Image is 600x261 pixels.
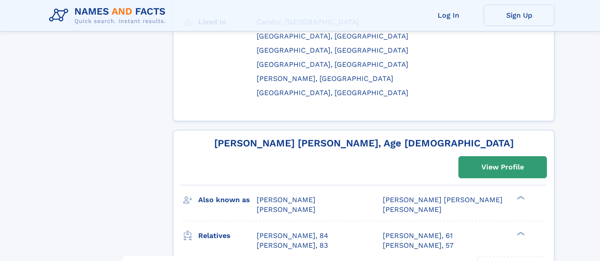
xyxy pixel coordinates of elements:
span: [GEOGRAPHIC_DATA], [GEOGRAPHIC_DATA] [257,46,408,54]
span: [GEOGRAPHIC_DATA], [GEOGRAPHIC_DATA] [257,32,408,40]
a: [PERSON_NAME], 84 [257,231,328,241]
div: ❯ [515,195,525,200]
h3: Also known as [198,192,257,207]
span: [PERSON_NAME], [GEOGRAPHIC_DATA] [257,74,393,83]
span: [PERSON_NAME] [383,205,442,214]
span: [PERSON_NAME] [257,205,315,214]
a: [PERSON_NAME], 61 [383,231,453,241]
span: [PERSON_NAME] [257,196,315,204]
a: [PERSON_NAME] [PERSON_NAME], Age [DEMOGRAPHIC_DATA] [214,138,514,149]
a: View Profile [459,157,546,178]
span: [PERSON_NAME] [PERSON_NAME] [383,196,503,204]
h3: Relatives [198,228,257,243]
div: ❯ [515,231,525,237]
span: [GEOGRAPHIC_DATA], [GEOGRAPHIC_DATA] [257,88,408,97]
a: Log In [413,4,484,26]
div: View Profile [481,157,524,177]
a: [PERSON_NAME], 57 [383,241,454,250]
span: [GEOGRAPHIC_DATA], [GEOGRAPHIC_DATA] [257,60,408,69]
a: Sign Up [484,4,554,26]
a: [PERSON_NAME], 83 [257,241,328,250]
img: Logo Names and Facts [46,4,173,27]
